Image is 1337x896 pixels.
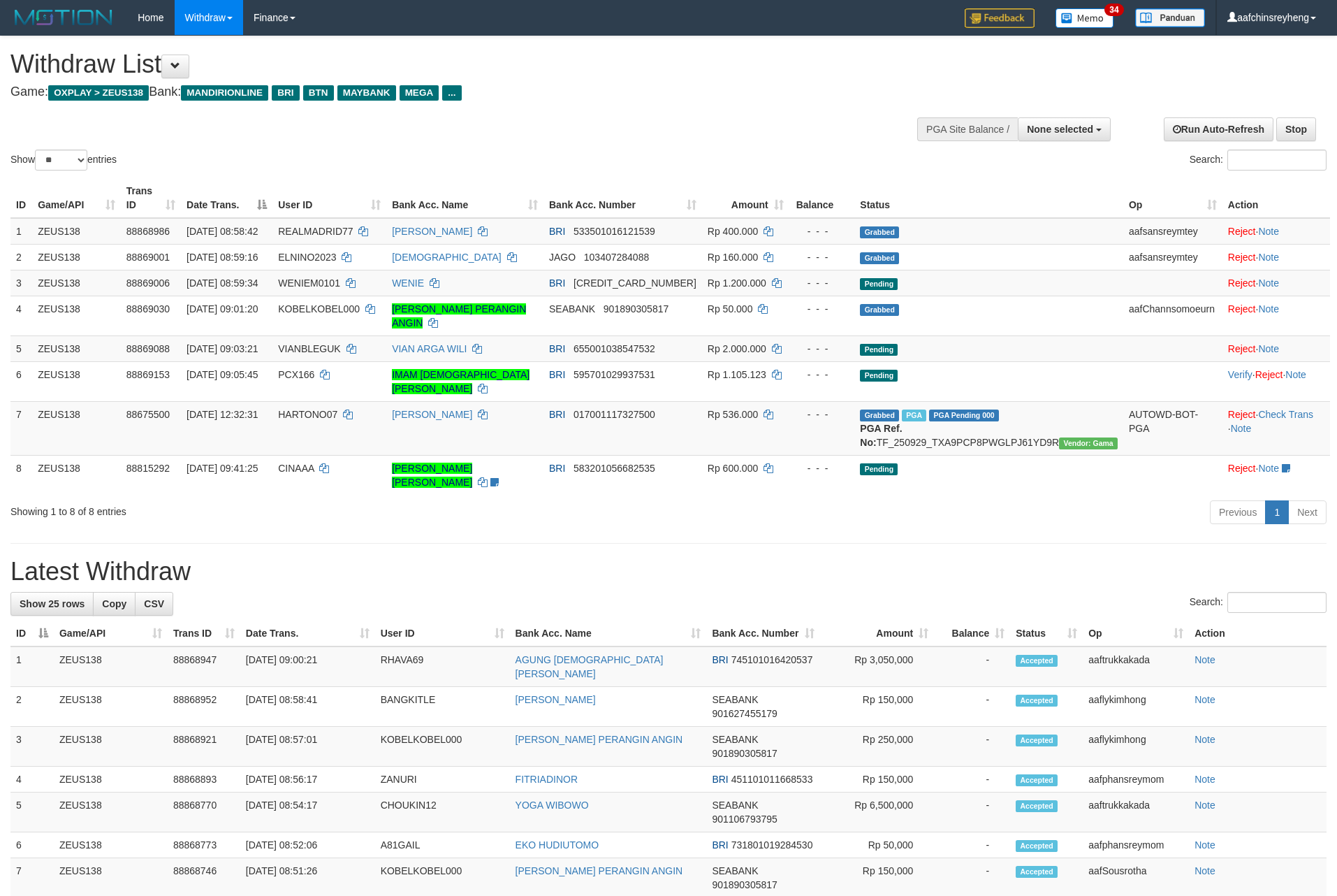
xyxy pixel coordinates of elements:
span: [DATE] 08:59:34 [187,277,258,289]
a: [PERSON_NAME] [392,226,472,237]
span: Accepted [1016,840,1058,852]
a: Reject [1228,252,1256,263]
th: Action [1222,178,1330,218]
th: Bank Acc. Name: activate to sort column ascending [510,621,707,646]
td: 4 [10,296,32,335]
span: Copy [102,598,126,609]
td: · [1222,335,1330,361]
a: Note [1258,226,1279,237]
span: MAYBANK [337,85,396,101]
span: [DATE] 08:58:42 [187,226,258,237]
span: Copy 655001038547532 to clipboard [573,343,655,354]
td: ZEUS138 [54,687,168,727]
span: BRI [712,774,728,785]
td: 88868773 [168,832,240,858]
td: aafphansreymom [1083,832,1189,858]
td: ZEUS138 [32,218,121,245]
span: Accepted [1016,800,1058,812]
td: Rp 250,000 [820,727,934,767]
a: Note [1258,277,1279,289]
td: Rp 150,000 [820,687,934,727]
td: aafChannsomoeurn [1123,296,1222,335]
span: Copy 533501016121539 to clipboard [573,226,655,237]
a: Note [1194,865,1215,876]
span: Copy 103407284088 to clipboard [584,252,649,263]
a: Verify [1228,369,1252,380]
span: Copy 451101011668533 to clipboard [731,774,813,785]
a: IMAM [DEMOGRAPHIC_DATA][PERSON_NAME] [392,369,529,394]
span: 88675500 [126,409,170,420]
a: [PERSON_NAME] PERANGIN ANGIN [392,303,526,328]
td: · · [1222,361,1330,401]
td: 88868893 [168,767,240,793]
a: [PERSON_NAME] [PERSON_NAME] [392,463,472,488]
td: 3 [10,270,32,296]
td: 2 [10,687,54,727]
a: Reject [1228,343,1256,354]
span: Copy 595701029937531 to clipboard [573,369,655,380]
th: Date Trans.: activate to sort column ascending [240,621,375,646]
span: BRI [549,409,565,420]
a: YOGA WIBOWO [516,800,589,811]
h1: Withdraw List [10,50,877,78]
a: Note [1194,734,1215,745]
span: Copy 901627455179 to clipboard [712,708,777,719]
span: 88869153 [126,369,170,380]
span: 88815292 [126,463,170,474]
td: 88868947 [168,646,240,687]
div: - - - [795,461,849,475]
td: ZEUS138 [32,270,121,296]
span: SEABANK [712,694,758,705]
span: CINAAA [278,463,314,474]
a: Note [1194,800,1215,811]
a: Note [1231,423,1252,434]
th: Bank Acc. Name: activate to sort column ascending [386,178,543,218]
th: Bank Acc. Number: activate to sort column ascending [543,178,702,218]
td: 5 [10,335,32,361]
div: - - - [795,342,849,356]
td: ZEUS138 [32,335,121,361]
td: [DATE] 08:58:41 [240,687,375,727]
span: JAGO [549,252,576,263]
span: Accepted [1016,774,1058,786]
a: Note [1194,654,1215,665]
td: ZEUS138 [32,361,121,401]
span: [DATE] 12:32:31 [187,409,258,420]
span: HARTONO07 [278,409,337,420]
span: Rp 536.000 [708,409,758,420]
td: aaftrukkakada [1083,793,1189,832]
th: Status [854,178,1123,218]
span: BRI [549,226,565,237]
td: 88868921 [168,727,240,767]
span: BTN [303,85,334,101]
span: Copy 901890305817 to clipboard [604,303,668,315]
td: 1 [10,646,54,687]
a: WENIE [392,277,424,289]
a: Note [1258,463,1279,474]
td: Rp 50,000 [820,832,934,858]
span: Pending [860,370,898,382]
span: OXPLAY > ZEUS138 [48,85,149,101]
a: AGUNG [DEMOGRAPHIC_DATA][PERSON_NAME] [516,654,664,679]
a: [DEMOGRAPHIC_DATA] [392,252,502,263]
a: Note [1194,774,1215,785]
span: CSV [144,598,164,609]
a: Note [1194,839,1215,851]
span: Grabbed [860,304,899,316]
td: KOBELKOBEL000 [375,727,510,767]
td: ZEUS138 [32,455,121,495]
td: 88868952 [168,687,240,727]
th: Amount: activate to sort column ascending [820,621,934,646]
span: SEABANK [712,865,758,876]
th: Bank Acc. Number: activate to sort column ascending [706,621,820,646]
span: [DATE] 09:05:45 [187,369,258,380]
div: PGA Site Balance / [917,117,1018,141]
span: Pending [860,278,898,290]
td: 6 [10,361,32,401]
th: Op: activate to sort column ascending [1123,178,1222,218]
td: [DATE] 08:54:17 [240,793,375,832]
a: Note [1285,369,1306,380]
td: aaftrukkakada [1083,646,1189,687]
h4: Game: Bank: [10,85,877,99]
span: BRI [549,343,565,354]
